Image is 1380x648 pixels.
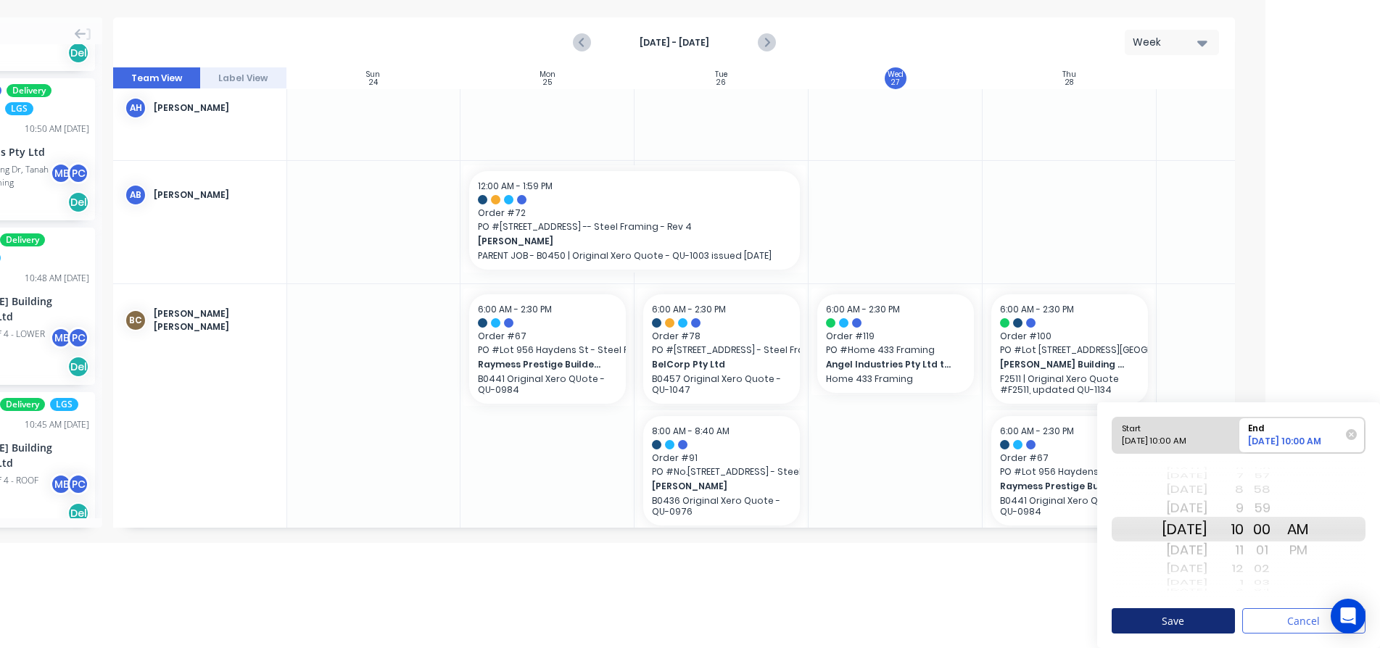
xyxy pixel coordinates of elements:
div: Wed [888,70,904,79]
button: Team View [113,67,200,89]
div: PC [67,473,89,495]
span: PO # [STREET_ADDRESS] - Steel Framing Solutions - rev 3 [652,344,791,357]
span: Order # 78 [652,330,791,343]
span: LGS [50,398,78,411]
span: PO # Lot 956 Haydens St - Steel Framing - Rev 2 [478,344,617,357]
div: Open Intercom Messenger [1331,599,1365,634]
div: 00 [1244,517,1280,541]
div: 11 [1207,539,1244,562]
div: PC [67,162,89,184]
span: BelCorp Pty Ltd [652,358,777,371]
button: Week [1125,30,1219,55]
div: [DATE] [1162,539,1207,562]
div: [DATE] [1162,467,1207,471]
div: Del [67,42,89,64]
p: Home 433 Framing [826,373,965,384]
span: PO # Home 433 Framing [826,344,965,357]
div: Hour [1207,461,1244,597]
span: Order # 67 [1000,452,1139,465]
div: [DATE] [1162,576,1207,589]
div: [DATE] [1162,517,1207,541]
div: 01 [1244,539,1280,562]
span: [PERSON_NAME] Building Company Pty Ltd [1000,358,1125,371]
span: 6:00 AM - 2:30 PM [1000,425,1074,437]
span: 6:00 AM - 2:30 PM [826,303,900,315]
div: Mon [540,70,555,79]
button: Save [1112,608,1235,634]
div: Thu [1062,70,1076,79]
span: 6:00 AM - 2:30 PM [478,303,552,315]
div: 7 [1207,470,1244,482]
div: 10 [1207,517,1244,541]
div: 24 [369,79,378,86]
div: AB [125,184,146,206]
div: 27 [891,79,899,86]
div: [DATE] 10:00 AM [1117,435,1222,453]
span: 8:00 AM - 8:40 AM [652,425,730,437]
div: [DATE] 10:00 AM [1243,435,1348,452]
button: Cancel [1242,608,1365,634]
span: Order # 67 [478,330,617,343]
p: B0436 Original Xero Quote - QU-0976 [652,495,791,517]
div: 10:45 AM [DATE] [25,418,89,431]
div: 28 [1065,79,1073,86]
div: 04 [1244,588,1280,592]
div: Minute [1244,461,1280,597]
div: End [1243,418,1348,436]
div: Tue [715,70,727,79]
div: Del [67,191,89,213]
div: AM [1280,517,1316,541]
div: Del [67,356,89,378]
span: LGS [5,102,33,115]
span: Order # 91 [652,452,791,465]
span: 12:00 AM - 1:59 PM [478,180,553,192]
div: Sun [366,70,380,79]
div: 56 [1244,467,1280,471]
div: BC [125,310,146,331]
div: ME [50,327,72,349]
span: [PERSON_NAME] [478,235,760,248]
span: [PERSON_NAME] [652,480,777,493]
strong: [DATE] - [DATE] [602,36,747,49]
div: PM [1280,539,1316,562]
div: 9 [1207,497,1244,520]
div: 2 [1207,588,1244,592]
div: 02 [1244,560,1280,578]
div: 03 [1244,576,1280,589]
span: Order # 72 [478,207,791,220]
p: F2511 | Original Xero Quote #F2511, updated QU-1134 [1000,373,1139,395]
div: 57 [1244,470,1280,482]
div: 10:50 AM [DATE] [25,122,89,136]
div: [DATE] [1162,588,1207,592]
div: [DATE] [1162,497,1207,520]
span: Order # 119 [826,330,965,343]
p: PARENT JOB - B0450 | Original Xero Quote - QU-1003 issued [DATE] [478,250,791,261]
div: [PERSON_NAME] [PERSON_NAME] [154,307,275,333]
div: [DATE] [1162,560,1207,578]
div: 1 [1207,576,1244,589]
div: AH [125,97,146,119]
div: 59 [1244,497,1280,520]
span: PO # [STREET_ADDRESS] -- Steel Framing - Rev 4 [478,220,791,233]
div: 26 [716,79,726,86]
div: 25 [543,79,552,86]
span: Angel Industries Pty Ltd t/a Teeny Tiny Homes [826,358,951,371]
div: [DATE] [1162,470,1207,482]
button: Label View [200,67,287,89]
span: 6:00 AM - 2:30 PM [652,303,726,315]
span: Order # 100 [1000,330,1139,343]
div: 6 [1207,467,1244,471]
div: 8 [1207,481,1244,499]
div: ME [50,473,72,495]
span: Raymess Prestige Builders Pty Ltd [1000,480,1125,493]
p: B0441 Original Xero QUote - QU-0984 [1000,495,1139,517]
div: 58 [1244,481,1280,499]
span: PO # Lot [STREET_ADDRESS][GEOGRAPHIC_DATA] - Structural Steel Supply [1000,344,1139,357]
div: Week [1133,35,1199,50]
div: 10:48 AM [DATE] [25,272,89,285]
div: [PERSON_NAME] [154,188,275,202]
